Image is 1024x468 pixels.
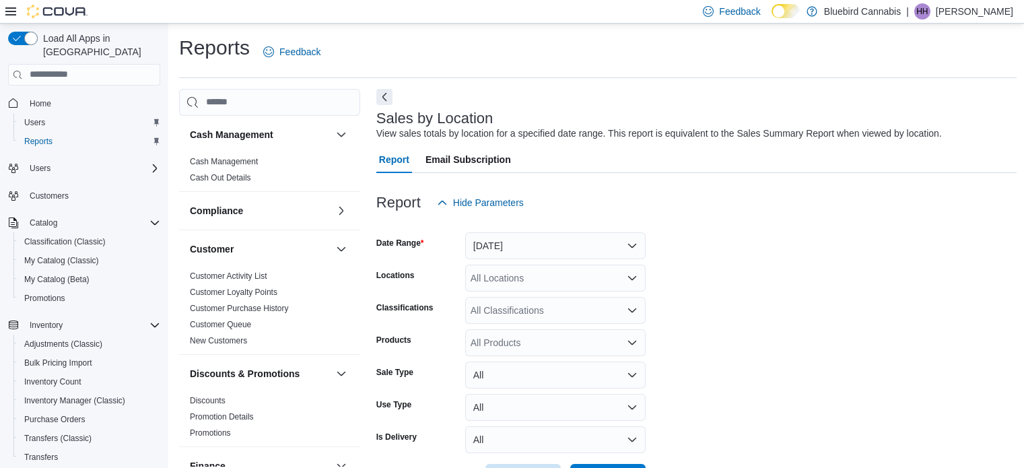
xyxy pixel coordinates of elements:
[333,366,349,382] button: Discounts & Promotions
[627,305,638,316] button: Open list of options
[24,293,65,304] span: Promotions
[13,232,166,251] button: Classification (Classic)
[190,396,226,405] a: Discounts
[19,374,160,390] span: Inventory Count
[190,411,254,422] span: Promotion Details
[19,114,160,131] span: Users
[19,290,71,306] a: Promotions
[432,189,529,216] button: Hide Parameters
[333,203,349,219] button: Compliance
[190,204,331,218] button: Compliance
[376,302,434,313] label: Classifications
[24,95,160,112] span: Home
[425,146,511,173] span: Email Subscription
[19,133,160,149] span: Reports
[30,320,63,331] span: Inventory
[24,317,160,333] span: Inventory
[19,374,87,390] a: Inventory Count
[38,32,160,59] span: Load All Apps in [GEOGRAPHIC_DATA]
[13,335,166,354] button: Adjustments (Classic)
[24,187,160,204] span: Customers
[190,271,267,281] a: Customer Activity List
[13,372,166,391] button: Inventory Count
[190,395,226,406] span: Discounts
[190,428,231,438] span: Promotions
[19,253,104,269] a: My Catalog (Classic)
[465,232,646,259] button: [DATE]
[376,270,415,281] label: Locations
[19,393,160,409] span: Inventory Manager (Classic)
[333,241,349,257] button: Customer
[24,236,106,247] span: Classification (Classic)
[13,289,166,308] button: Promotions
[916,3,928,20] span: HH
[179,34,250,61] h1: Reports
[24,376,81,387] span: Inventory Count
[24,96,57,112] a: Home
[24,452,58,463] span: Transfers
[24,255,99,266] span: My Catalog (Classic)
[13,354,166,372] button: Bulk Pricing Import
[30,163,50,174] span: Users
[19,114,50,131] a: Users
[19,271,160,288] span: My Catalog (Beta)
[190,304,289,313] a: Customer Purchase History
[3,159,166,178] button: Users
[379,146,409,173] span: Report
[190,157,258,166] a: Cash Management
[190,320,251,329] a: Customer Queue
[19,355,98,371] a: Bulk Pricing Import
[190,287,277,298] span: Customer Loyalty Points
[190,367,300,380] h3: Discounts & Promotions
[279,45,320,59] span: Feedback
[627,273,638,283] button: Open list of options
[190,172,251,183] span: Cash Out Details
[19,411,160,428] span: Purchase Orders
[190,128,331,141] button: Cash Management
[24,395,125,406] span: Inventory Manager (Classic)
[376,110,493,127] h3: Sales by Location
[24,136,53,147] span: Reports
[465,394,646,421] button: All
[13,113,166,132] button: Users
[27,5,88,18] img: Cova
[19,253,160,269] span: My Catalog (Classic)
[19,355,160,371] span: Bulk Pricing Import
[3,94,166,113] button: Home
[376,127,942,141] div: View sales totals by location for a specified date range. This report is equivalent to the Sales ...
[19,133,58,149] a: Reports
[190,242,331,256] button: Customer
[190,319,251,330] span: Customer Queue
[179,393,360,446] div: Discounts & Promotions
[24,160,56,176] button: Users
[824,3,901,20] p: Bluebird Cannabis
[24,433,92,444] span: Transfers (Classic)
[914,3,930,20] div: Haytham Houri
[376,367,413,378] label: Sale Type
[19,234,111,250] a: Classification (Classic)
[24,188,74,204] a: Customers
[24,358,92,368] span: Bulk Pricing Import
[376,335,411,345] label: Products
[30,98,51,109] span: Home
[24,215,160,231] span: Catalog
[24,117,45,128] span: Users
[19,430,97,446] a: Transfers (Classic)
[376,89,392,105] button: Next
[772,4,800,18] input: Dark Mode
[19,234,160,250] span: Classification (Classic)
[936,3,1013,20] p: [PERSON_NAME]
[190,412,254,422] a: Promotion Details
[3,316,166,335] button: Inventory
[376,399,411,410] label: Use Type
[13,251,166,270] button: My Catalog (Classic)
[190,173,251,182] a: Cash Out Details
[258,38,326,65] a: Feedback
[376,238,424,248] label: Date Range
[19,411,91,428] a: Purchase Orders
[19,393,131,409] a: Inventory Manager (Classic)
[19,449,160,465] span: Transfers
[13,391,166,410] button: Inventory Manager (Classic)
[19,449,63,465] a: Transfers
